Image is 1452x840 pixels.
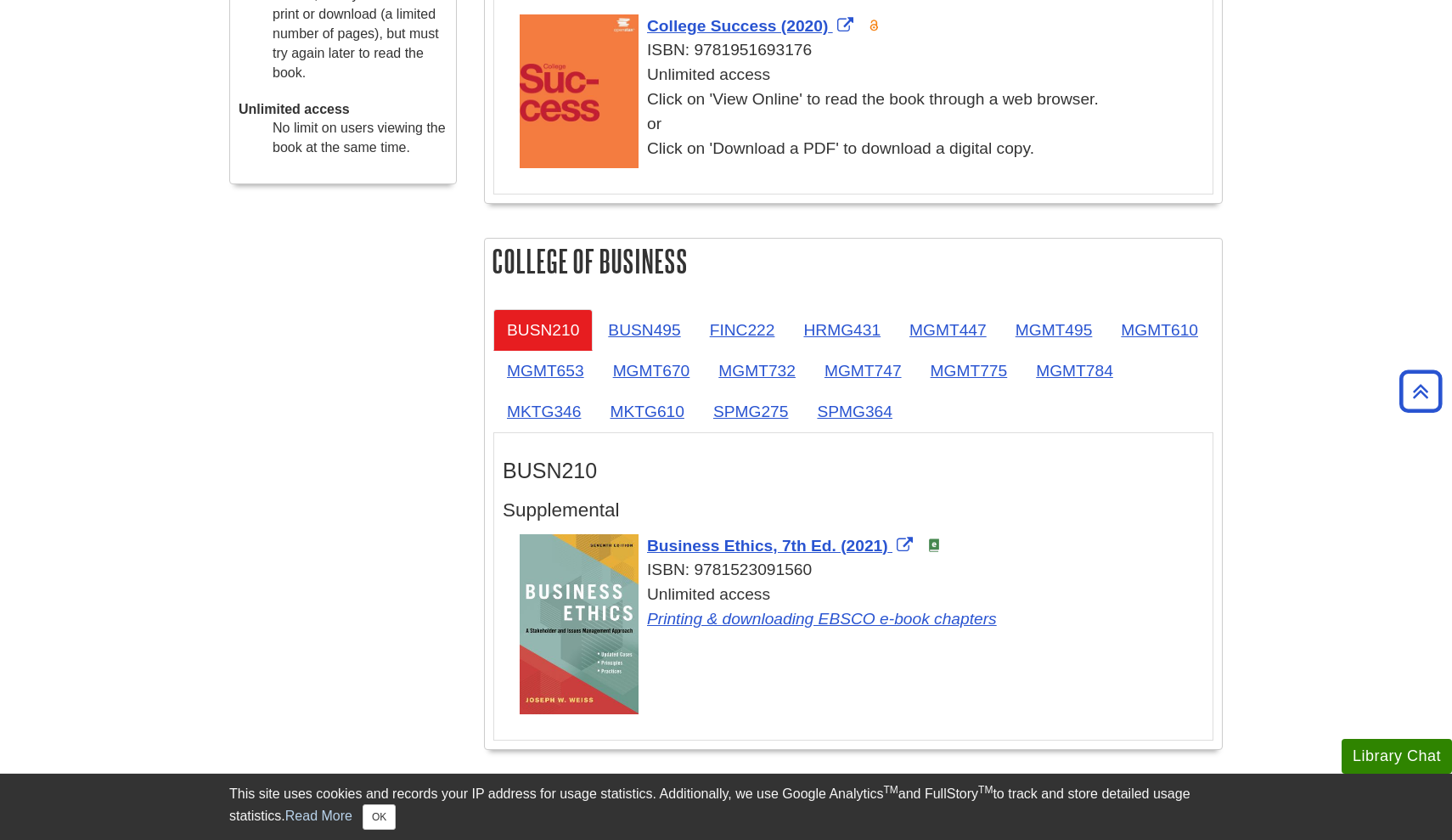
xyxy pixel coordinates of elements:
[647,17,858,35] a: Link opens in new window
[927,538,941,552] img: e-Book
[520,38,1204,63] div: ISBN: 9781951693176
[705,350,809,392] a: MGMT732
[803,391,906,432] a: SPMG364
[1002,309,1106,351] a: MGMT495
[503,500,1204,521] h4: Supplemental
[594,309,694,351] a: BUSN495
[273,119,447,158] dd: No limit on users viewing the book at the same time.
[599,350,704,392] a: MGMT670
[229,784,1223,830] div: This site uses cookies and records your IP address for usage statistics. Additionally, we use Goo...
[811,350,915,392] a: MGMT747
[520,63,1204,161] div: Unlimited access Click on 'View Online' to read the book through a web browser. or Click on 'Down...
[503,459,1204,483] h3: BUSN210
[647,17,828,35] span: College Success (2020)
[978,784,993,796] sup: TM
[1342,739,1452,774] button: Library Chat
[493,391,594,432] a: MKTG346
[647,537,888,555] span: Business Ethics, 7th Ed. (2021)
[696,309,789,351] a: FINC222
[520,583,1204,656] div: Unlimited access
[883,784,898,796] sup: TM
[239,100,447,120] dt: Unlimited access
[596,391,697,432] a: MKTG610
[647,537,917,555] a: Link opens in new window
[1393,380,1448,403] a: Back to Top
[520,14,639,168] img: Cover Art
[896,309,1000,351] a: MGMT447
[520,534,639,714] img: Cover Art
[485,239,1222,284] h2: College of Business
[700,391,802,432] a: SPMG275
[1022,350,1127,392] a: MGMT784
[790,309,894,351] a: HRMG431
[285,809,352,823] a: Read More
[493,309,593,351] a: BUSN210
[493,350,598,392] a: MGMT653
[520,558,1204,583] div: ISBN: 9781523091560
[363,804,396,830] button: Close
[647,610,997,628] a: Link opens in new window
[868,19,881,32] img: Open Access
[1107,309,1212,351] a: MGMT610
[917,350,1021,392] a: MGMT775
